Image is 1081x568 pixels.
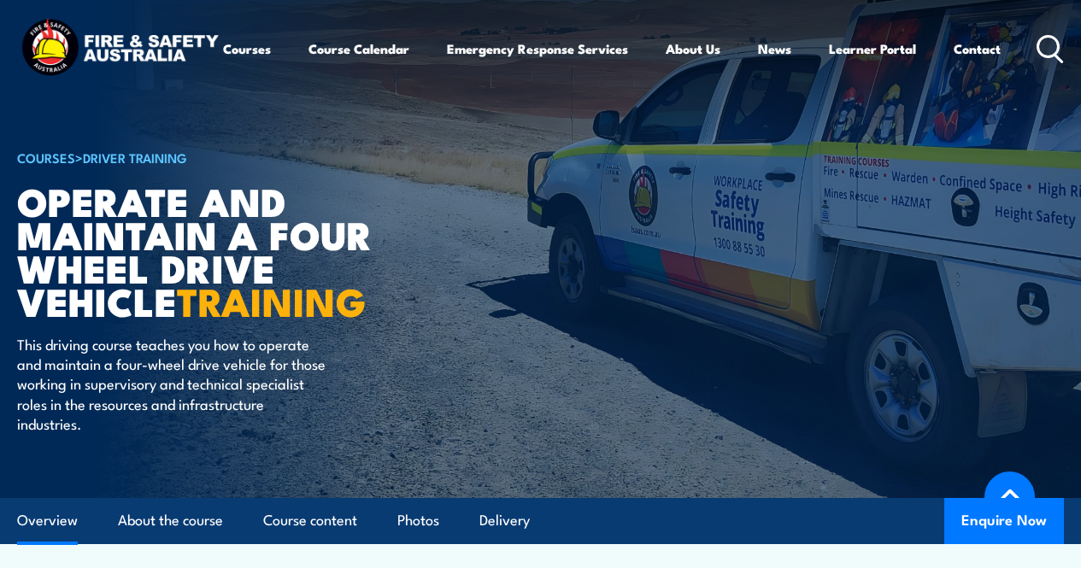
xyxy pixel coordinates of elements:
a: About the course [118,498,223,543]
a: Delivery [479,498,530,543]
a: Learner Portal [829,28,916,69]
button: Enquire Now [944,498,1064,544]
a: Courses [223,28,271,69]
h1: Operate and Maintain a Four Wheel Drive Vehicle [17,184,439,318]
a: News [758,28,791,69]
a: Emergency Response Services [447,28,628,69]
a: COURSES [17,148,75,167]
a: About Us [666,28,720,69]
a: Overview [17,498,78,543]
a: Course Calendar [308,28,409,69]
a: Course content [263,498,357,543]
a: Driver Training [83,148,187,167]
a: Photos [397,498,439,543]
a: Contact [954,28,1001,69]
p: This driving course teaches you how to operate and maintain a four-wheel drive vehicle for those ... [17,334,329,434]
h6: > [17,147,439,167]
strong: TRAINING [177,271,367,330]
